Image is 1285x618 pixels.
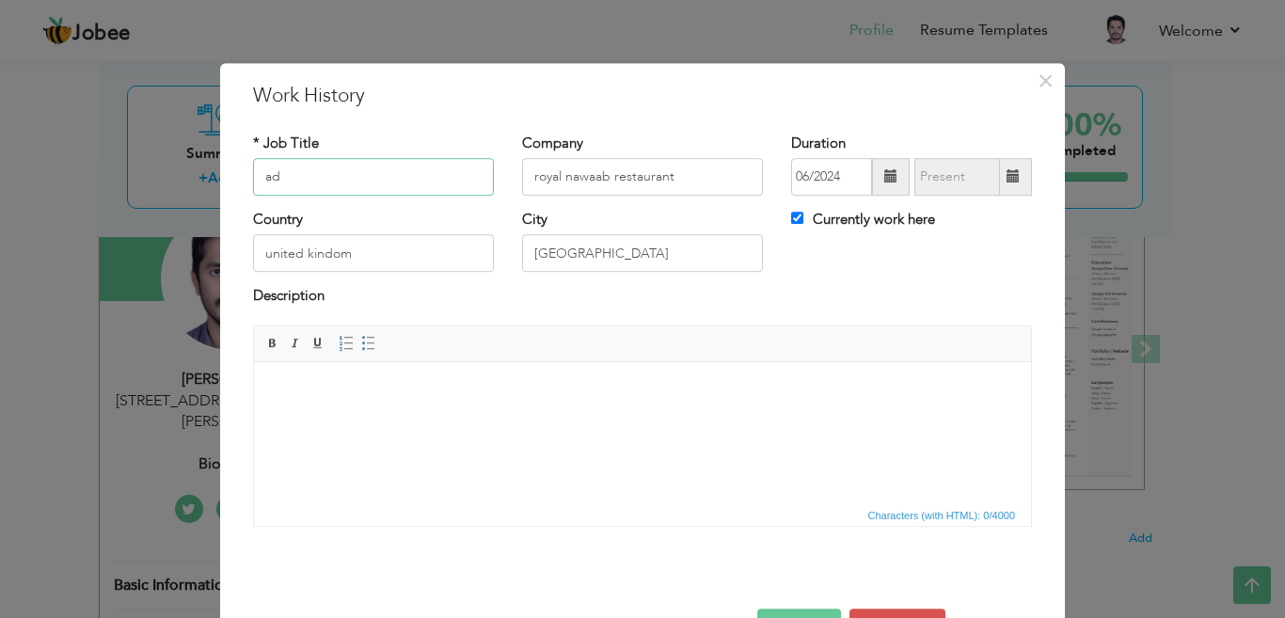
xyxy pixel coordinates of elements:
[865,507,1022,524] div: Statistics
[865,507,1020,524] span: Characters (with HTML): 0/4000
[262,333,283,354] a: Bold
[336,333,357,354] a: Insert/Remove Numbered List
[253,82,1032,110] h3: Work History
[791,158,872,196] input: From
[791,210,935,230] label: Currently work here
[791,134,846,153] label: Duration
[791,212,803,224] input: Currently work here
[254,362,1031,503] iframe: Rich Text Editor, workEditor
[285,333,306,354] a: Italic
[522,210,547,230] label: City
[1038,64,1054,98] span: ×
[358,333,379,354] a: Insert/Remove Bulleted List
[253,210,303,230] label: Country
[308,333,328,354] a: Underline
[253,134,319,153] label: * Job Title
[253,287,325,307] label: Description
[914,158,1000,196] input: Present
[1030,66,1060,96] button: Close
[522,134,583,153] label: Company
